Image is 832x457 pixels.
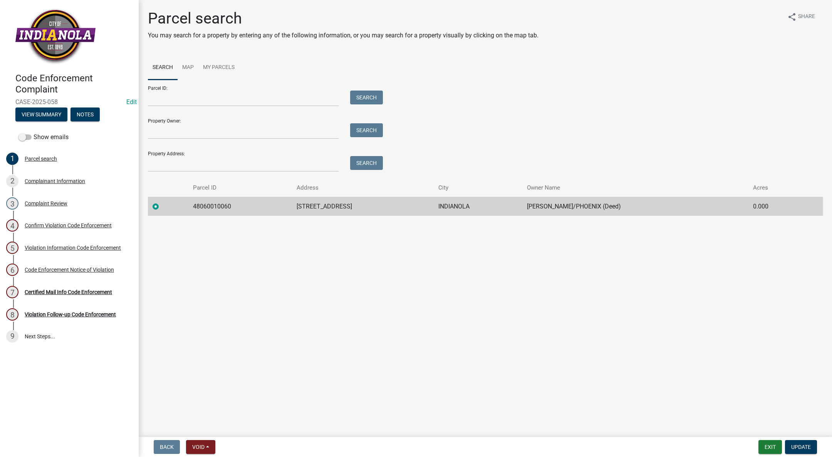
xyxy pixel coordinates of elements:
a: Edit [126,98,137,106]
th: City [434,179,522,197]
div: Complainant Information [25,178,85,184]
div: 1 [6,153,18,165]
wm-modal-confirm: Summary [15,112,67,118]
th: Acres [748,179,802,197]
span: Update [791,444,811,450]
button: shareShare [781,9,821,24]
div: Confirm Violation Code Enforcement [25,223,112,228]
label: Show emails [18,133,69,142]
button: Exit [758,440,782,454]
div: Parcel search [25,156,57,161]
div: 3 [6,197,18,210]
div: 5 [6,242,18,254]
a: Map [178,55,198,80]
div: Code Enforcement Notice of Violation [25,267,114,272]
a: My Parcels [198,55,239,80]
td: 0.000 [748,197,802,216]
div: Violation Follow-up Code Enforcement [25,312,116,317]
td: INDIANOLA [434,197,522,216]
wm-modal-confirm: Notes [70,112,100,118]
button: Search [350,91,383,104]
button: Back [154,440,180,454]
th: Address [292,179,434,197]
wm-modal-confirm: Edit Application Number [126,98,137,106]
td: [STREET_ADDRESS] [292,197,434,216]
div: Complaint Review [25,201,67,206]
button: Search [350,156,383,170]
span: Share [798,12,815,22]
span: Void [192,444,205,450]
div: 2 [6,175,18,187]
span: Back [160,444,174,450]
td: [PERSON_NAME]/PHOENIX (Deed) [522,197,748,216]
div: Violation Information Code Enforcement [25,245,121,250]
div: 9 [6,330,18,343]
span: CASE-2025-058 [15,98,123,106]
button: Search [350,123,383,137]
div: Certified Mail Info Code Enforcement [25,289,112,295]
button: View Summary [15,108,67,121]
div: 4 [6,219,18,232]
div: 7 [6,286,18,298]
p: You may search for a property by entering any of the following information, or you may search for... [148,31,538,40]
button: Notes [70,108,100,121]
td: 48060010060 [188,197,292,216]
h1: Parcel search [148,9,538,28]
th: Parcel ID [188,179,292,197]
i: share [787,12,797,22]
button: Update [785,440,817,454]
img: City of Indianola, Iowa [15,8,96,65]
th: Owner Name [522,179,748,197]
div: 8 [6,308,18,321]
a: Search [148,55,178,80]
div: 6 [6,264,18,276]
h4: Code Enforcement Complaint [15,73,133,95]
button: Void [186,440,215,454]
